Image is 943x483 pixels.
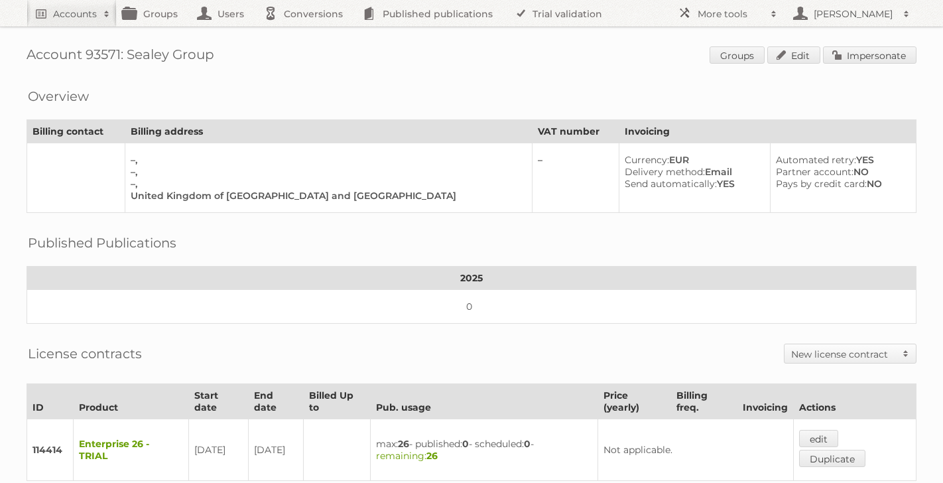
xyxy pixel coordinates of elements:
div: –, [131,178,522,190]
th: Invoicing [619,120,916,143]
div: EUR [625,154,759,166]
a: Duplicate [799,450,865,467]
h2: Overview [28,86,89,106]
th: Billing address [125,120,533,143]
span: remaining: [376,450,438,462]
a: Groups [710,46,765,64]
th: Billing freq. [671,384,737,419]
th: Product [74,384,189,419]
div: –, [131,154,522,166]
h2: License contracts [28,344,142,364]
h1: Account 93571: Sealey Group [27,46,916,66]
h2: [PERSON_NAME] [810,7,897,21]
th: Invoicing [737,384,794,419]
strong: 26 [426,450,438,462]
strong: 0 [462,438,469,450]
h2: Accounts [53,7,97,21]
div: United Kingdom of [GEOGRAPHIC_DATA] and [GEOGRAPHIC_DATA] [131,190,522,202]
div: NO [776,166,905,178]
td: 114414 [27,419,74,481]
td: max: - published: - scheduled: - [370,419,597,481]
th: End date [248,384,303,419]
strong: 0 [524,438,531,450]
span: Delivery method: [625,166,705,178]
h2: More tools [698,7,764,21]
th: Price (yearly) [598,384,671,419]
th: ID [27,384,74,419]
div: NO [776,178,905,190]
span: Automated retry: [776,154,856,166]
th: Billing contact [27,120,125,143]
div: –, [131,166,522,178]
span: Partner account: [776,166,853,178]
div: YES [776,154,905,166]
td: [DATE] [248,419,303,481]
span: Toggle [896,344,916,363]
td: Not applicable. [598,419,794,481]
h2: New license contract [791,348,896,361]
a: edit [799,430,838,447]
span: Pays by credit card: [776,178,867,190]
td: Enterprise 26 - TRIAL [74,419,189,481]
th: Actions [794,384,916,419]
th: Start date [188,384,248,419]
td: [DATE] [188,419,248,481]
div: YES [625,178,759,190]
th: VAT number [533,120,619,143]
span: Currency: [625,154,669,166]
a: Impersonate [823,46,916,64]
td: – [533,143,619,213]
h2: Published Publications [28,233,176,253]
th: Pub. usage [370,384,597,419]
a: New license contract [785,344,916,363]
td: 0 [27,290,916,324]
span: Send automatically: [625,178,717,190]
th: Billed Up to [304,384,371,419]
strong: 26 [398,438,409,450]
div: Email [625,166,759,178]
th: 2025 [27,267,916,290]
a: Edit [767,46,820,64]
